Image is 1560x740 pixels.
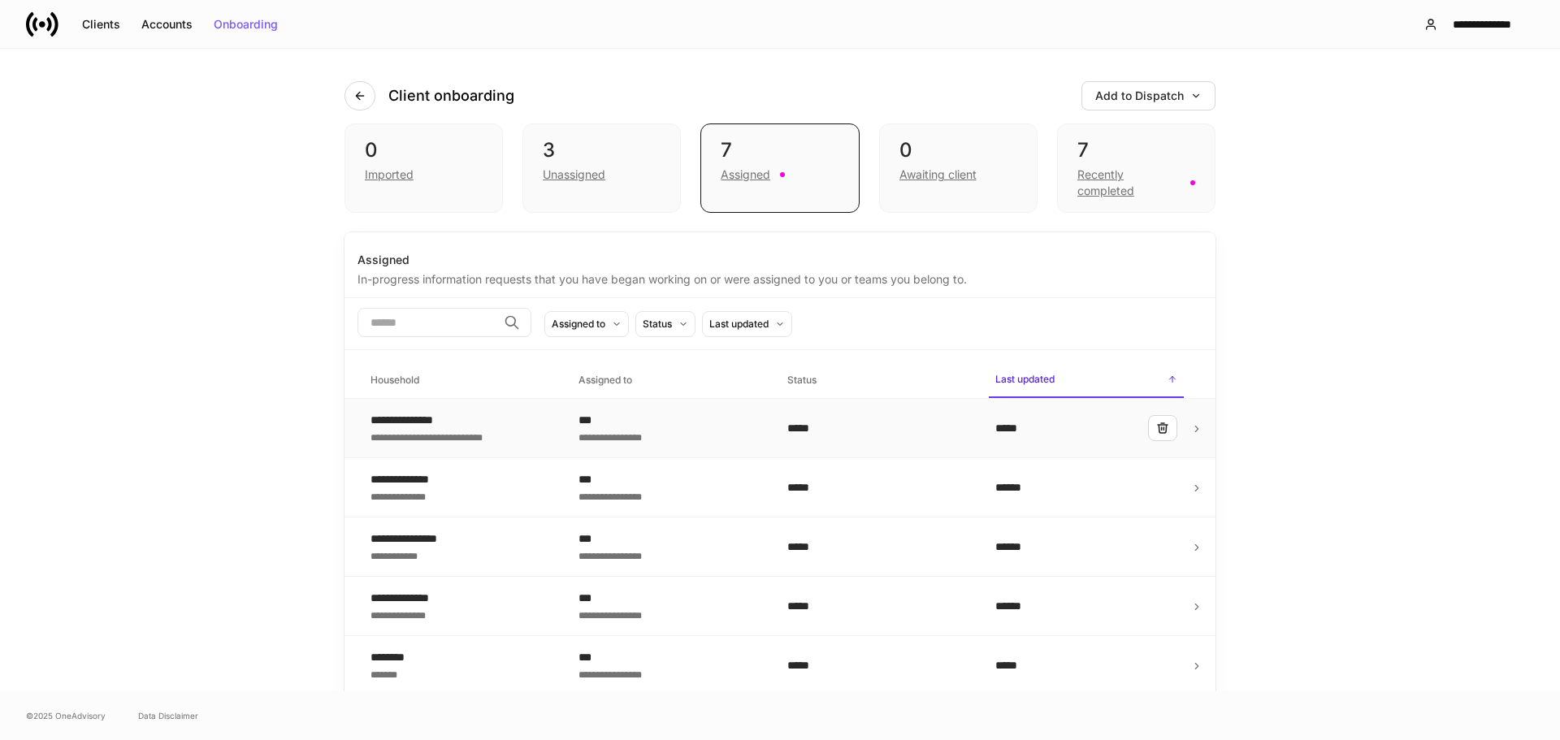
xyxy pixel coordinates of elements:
[635,311,695,337] button: Status
[543,137,661,163] div: 3
[388,86,514,106] h4: Client onboarding
[131,11,203,37] button: Accounts
[572,364,767,397] span: Assigned to
[203,11,288,37] button: Onboarding
[702,311,792,337] button: Last updated
[552,316,605,331] div: Assigned to
[544,311,629,337] button: Assigned to
[522,123,681,213] div: 3Unassigned
[370,372,419,387] h6: Household
[214,19,278,30] div: Onboarding
[1057,123,1215,213] div: 7Recently completed
[995,371,1055,387] h6: Last updated
[357,252,1202,268] div: Assigned
[879,123,1038,213] div: 0Awaiting client
[26,709,106,722] span: © 2025 OneAdvisory
[1081,81,1215,110] button: Add to Dispatch
[700,123,859,213] div: 7Assigned
[82,19,120,30] div: Clients
[138,709,198,722] a: Data Disclaimer
[1077,167,1181,199] div: Recently completed
[357,268,1202,288] div: In-progress information requests that you have began working on or were assigned to you or teams ...
[543,167,605,183] div: Unassigned
[1095,90,1202,102] div: Add to Dispatch
[643,316,672,331] div: Status
[71,11,131,37] button: Clients
[1077,137,1195,163] div: 7
[781,364,976,397] span: Status
[578,372,632,387] h6: Assigned to
[141,19,193,30] div: Accounts
[721,137,838,163] div: 7
[344,123,503,213] div: 0Imported
[787,372,817,387] h6: Status
[721,167,770,183] div: Assigned
[365,137,483,163] div: 0
[365,167,414,183] div: Imported
[364,364,559,397] span: Household
[899,167,977,183] div: Awaiting client
[709,316,769,331] div: Last updated
[899,137,1017,163] div: 0
[989,363,1184,398] span: Last updated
